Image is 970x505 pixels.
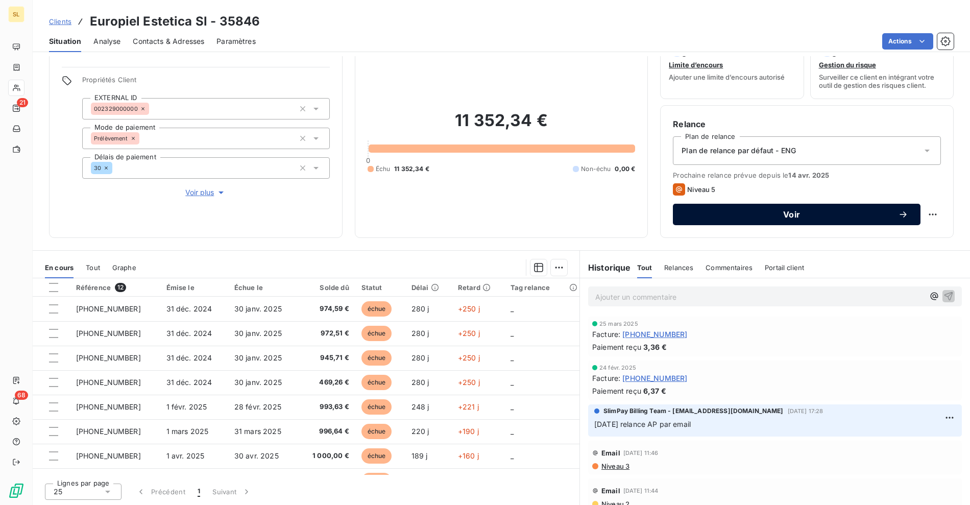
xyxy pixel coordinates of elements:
[458,304,480,313] span: +250 j
[592,329,620,340] span: Facture :
[206,481,258,502] button: Suivant
[511,402,514,411] span: _
[788,171,829,179] span: 14 avr. 2025
[234,451,279,460] span: 30 avr. 2025
[54,487,62,497] span: 25
[304,353,349,363] span: 945,71 €
[810,34,954,99] button: Gestion du risqueSurveiller ce client en intégrant votre outil de gestion des risques client.
[17,98,28,107] span: 21
[361,399,392,415] span: échue
[664,263,693,272] span: Relances
[191,481,206,502] button: 1
[86,263,100,272] span: Tout
[130,481,191,502] button: Précédent
[361,301,392,317] span: échue
[166,304,212,313] span: 31 déc. 2024
[361,350,392,366] span: échue
[76,451,141,460] span: [PHONE_NUMBER]
[458,378,480,387] span: +250 j
[411,427,429,436] span: 220 j
[458,329,480,338] span: +250 j
[361,375,392,390] span: échue
[234,402,281,411] span: 28 févr. 2025
[592,373,620,383] span: Facture :
[581,164,611,174] span: Non-échu
[669,73,785,81] span: Ajouter une limite d’encours autorisé
[166,353,212,362] span: 31 déc. 2024
[411,329,429,338] span: 280 j
[76,427,141,436] span: [PHONE_NUMBER]
[458,427,479,436] span: +190 j
[361,473,392,488] span: échue
[458,451,479,460] span: +160 j
[706,263,753,272] span: Commentaires
[601,487,620,495] span: Email
[139,134,148,143] input: Ajouter une valeur
[511,451,514,460] span: _
[685,210,898,219] span: Voir
[166,329,212,338] span: 31 déc. 2024
[361,424,392,439] span: échue
[411,283,446,292] div: Délai
[511,304,514,313] span: _
[304,328,349,339] span: 972,51 €
[599,321,638,327] span: 25 mars 2025
[304,283,349,292] div: Solde dû
[622,373,687,383] span: [PHONE_NUMBER]
[166,402,207,411] span: 1 févr. 2025
[49,16,71,27] a: Clients
[234,353,282,362] span: 30 janv. 2025
[304,377,349,388] span: 469,26 €
[234,283,292,292] div: Échue le
[368,110,636,141] h2: 11 352,34 €
[376,164,391,174] span: Échu
[673,204,920,225] button: Voir
[935,470,960,495] iframe: Intercom live chat
[166,427,209,436] span: 1 mars 2025
[511,378,514,387] span: _
[198,487,200,497] span: 1
[90,12,260,31] h3: Europiel Estetica Sl - 35846
[411,402,429,411] span: 248 j
[411,451,428,460] span: 189 j
[216,36,256,46] span: Paramètres
[76,304,141,313] span: [PHONE_NUMBER]
[623,488,659,494] span: [DATE] 11:44
[592,342,641,352] span: Paiement reçu
[594,420,691,428] span: [DATE] relance AP par email
[669,61,723,69] span: Limite d’encours
[819,73,945,89] span: Surveiller ce client en intégrant votre outil de gestion des risques client.
[615,164,635,174] span: 0,00 €
[660,34,804,99] button: Limite d’encoursAjouter une limite d’encours autorisé
[8,6,25,22] div: SL
[45,263,74,272] span: En cours
[304,402,349,412] span: 993,63 €
[361,326,392,341] span: échue
[458,353,480,362] span: +250 j
[511,283,573,292] div: Tag relance
[93,36,120,46] span: Analyse
[673,118,941,130] h6: Relance
[8,483,25,499] img: Logo LeanPay
[511,353,514,362] span: _
[411,378,429,387] span: 280 j
[411,304,429,313] span: 280 j
[166,283,222,292] div: Émise le
[622,329,687,340] span: [PHONE_NUMBER]
[304,451,349,461] span: 1 000,00 €
[76,378,141,387] span: [PHONE_NUMBER]
[94,106,138,112] span: 002329000000
[592,386,641,396] span: Paiement reçu
[511,329,514,338] span: _
[511,427,514,436] span: _
[599,365,636,371] span: 24 févr. 2025
[673,171,941,179] span: Prochaine relance prévue depuis le
[76,329,141,338] span: [PHONE_NUMBER]
[15,391,28,400] span: 68
[788,408,823,414] span: [DATE] 17:28
[166,451,205,460] span: 1 avr. 2025
[411,353,429,362] span: 280 j
[94,135,128,141] span: Prélèvement
[234,304,282,313] span: 30 janv. 2025
[643,386,666,396] span: 6,37 €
